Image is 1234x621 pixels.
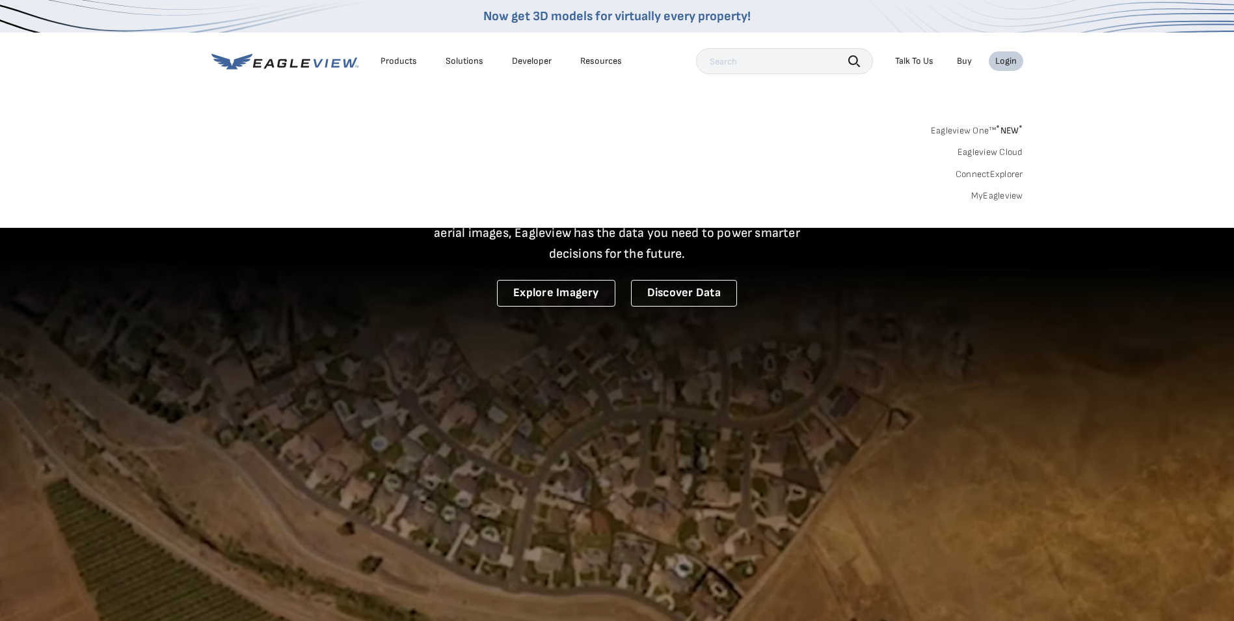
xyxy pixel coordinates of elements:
div: Login [995,55,1017,67]
input: Search [696,48,873,74]
span: NEW [996,125,1023,136]
a: ConnectExplorer [956,169,1023,180]
a: Buy [957,55,972,67]
a: Developer [512,55,552,67]
div: Resources [580,55,622,67]
a: Eagleview One™*NEW* [931,121,1023,136]
p: A new era starts here. Built on more than 3.5 billion high-resolution aerial images, Eagleview ha... [418,202,816,264]
a: Eagleview Cloud [958,146,1023,158]
a: Explore Imagery [497,280,615,307]
a: MyEagleview [971,190,1023,202]
a: Discover Data [631,280,737,307]
div: Talk To Us [895,55,933,67]
div: Solutions [446,55,483,67]
div: Products [381,55,417,67]
a: Now get 3D models for virtually every property! [483,8,751,24]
